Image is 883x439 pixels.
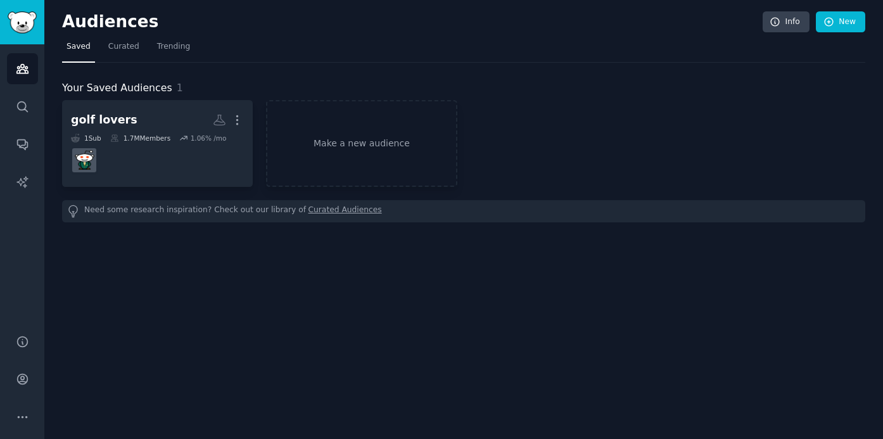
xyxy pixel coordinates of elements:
[62,80,172,96] span: Your Saved Audiences
[177,82,183,94] span: 1
[8,11,37,34] img: GummySearch logo
[816,11,865,33] a: New
[108,41,139,53] span: Curated
[67,41,91,53] span: Saved
[153,37,194,63] a: Trending
[110,134,170,143] div: 1.7M Members
[62,200,865,222] div: Need some research inspiration? Check out our library of
[157,41,190,53] span: Trending
[191,134,227,143] div: 1.06 % /mo
[104,37,144,63] a: Curated
[71,112,137,128] div: golf lovers
[71,134,101,143] div: 1 Sub
[763,11,810,33] a: Info
[62,12,763,32] h2: Audiences
[75,150,94,170] img: golf
[62,37,95,63] a: Saved
[266,100,457,187] a: Make a new audience
[308,205,382,218] a: Curated Audiences
[62,100,253,187] a: golf lovers1Sub1.7MMembers1.06% /mogolf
